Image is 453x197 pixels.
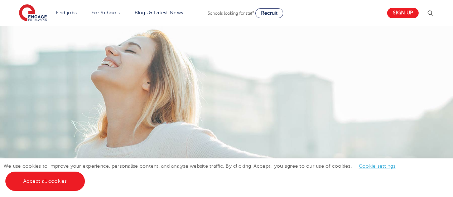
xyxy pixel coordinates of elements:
[208,11,254,16] span: Schools looking for staff
[19,4,47,22] img: Engage Education
[135,10,183,15] a: Blogs & Latest News
[4,163,403,184] span: We use cookies to improve your experience, personalise content, and analyse website traffic. By c...
[91,10,120,15] a: For Schools
[387,8,419,18] a: Sign up
[5,172,85,191] a: Accept all cookies
[261,10,278,16] span: Recruit
[359,163,396,169] a: Cookie settings
[255,8,283,18] a: Recruit
[56,10,77,15] a: Find jobs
